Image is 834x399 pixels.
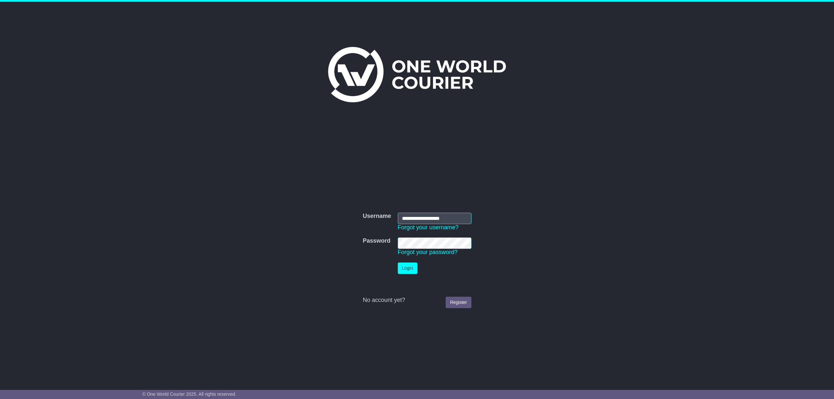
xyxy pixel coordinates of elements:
[398,249,458,255] a: Forgot your password?
[398,263,417,274] button: Login
[363,237,390,245] label: Password
[328,47,506,102] img: One World
[363,297,471,304] div: No account yet?
[142,392,237,397] span: © One World Courier 2025. All rights reserved.
[446,297,471,308] a: Register
[398,224,459,231] a: Forgot your username?
[363,213,391,220] label: Username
